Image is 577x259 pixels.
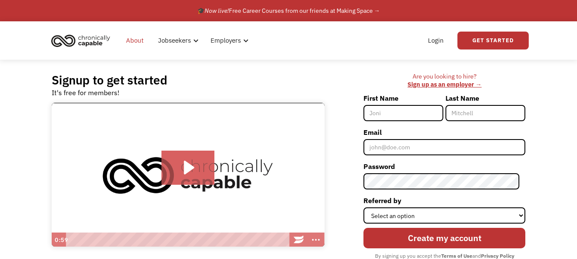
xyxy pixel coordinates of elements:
img: Chronically Capable logo [49,31,113,50]
em: Now live! [205,7,229,15]
button: Play Video: Introducing Chronically Capable [161,151,215,185]
div: Jobseekers [153,27,201,54]
input: john@doe.com [363,139,525,155]
img: Introducing Chronically Capable [52,103,325,247]
button: Show more buttons [308,233,325,247]
input: Mitchell [445,105,525,121]
h2: Signup to get started [52,73,167,87]
label: Password [363,160,525,173]
div: Jobseekers [158,35,191,46]
div: Employers [205,27,251,54]
div: Employers [211,35,241,46]
a: About [121,27,149,54]
label: First Name [363,91,443,105]
input: Create my account [363,228,525,248]
div: Playbar [70,233,286,247]
a: Login [423,27,449,54]
a: Wistia Logo -- Learn More [290,233,308,247]
strong: Privacy Policy [481,253,514,259]
input: Joni [363,105,443,121]
label: Email [363,125,525,139]
strong: Terms of Use [441,253,472,259]
div: 🎓 Free Career Courses from our friends at Making Space → [197,6,380,16]
a: home [49,31,117,50]
label: Referred by [363,194,525,207]
div: Are you looking to hire? ‍ [363,73,525,88]
a: Sign up as an employer → [407,80,481,88]
div: It's free for members! [52,87,120,98]
label: Last Name [445,91,525,105]
a: Get Started [457,32,529,49]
